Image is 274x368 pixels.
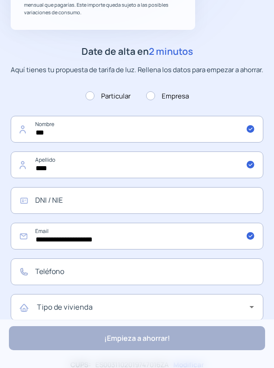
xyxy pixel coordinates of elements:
label: Particular [86,91,131,102]
p: Aquí tienes tu propuesta de tarifa de luz. Rellena los datos para empezar a ahorrar. [11,65,263,75]
h2: Date de alta en [11,44,263,59]
span: 2 minutos [149,45,193,57]
mat-label: Tipo de vivienda [37,302,93,312]
label: Empresa [146,91,189,102]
